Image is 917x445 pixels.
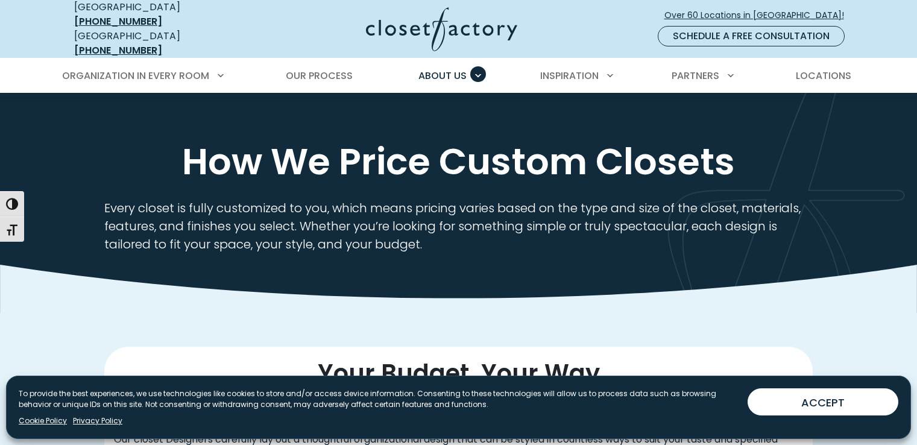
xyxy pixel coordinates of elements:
a: Over 60 Locations in [GEOGRAPHIC_DATA]! [664,5,854,26]
a: Cookie Policy [19,415,67,426]
nav: Primary Menu [54,59,864,93]
h1: How We Price Custom Closets [72,139,846,185]
span: Our Process [286,69,353,83]
span: About Us [418,69,467,83]
span: Organization in Every Room [62,69,209,83]
button: ACCEPT [748,388,898,415]
span: Inspiration [540,69,599,83]
a: Privacy Policy [73,415,122,426]
span: Locations [796,69,851,83]
span: Partners [672,69,719,83]
span: Your Budget, Your Way [318,356,600,390]
span: Over 60 Locations in [GEOGRAPHIC_DATA]! [664,9,854,22]
a: [PHONE_NUMBER] [74,43,162,57]
a: Schedule a Free Consultation [658,26,845,46]
div: [GEOGRAPHIC_DATA] [74,29,249,58]
p: To provide the best experiences, we use technologies like cookies to store and/or access device i... [19,388,738,410]
a: [PHONE_NUMBER] [74,14,162,28]
img: Closet Factory Logo [366,7,517,51]
p: Every closet is fully customized to you, which means pricing varies based on the type and size of... [104,199,813,253]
